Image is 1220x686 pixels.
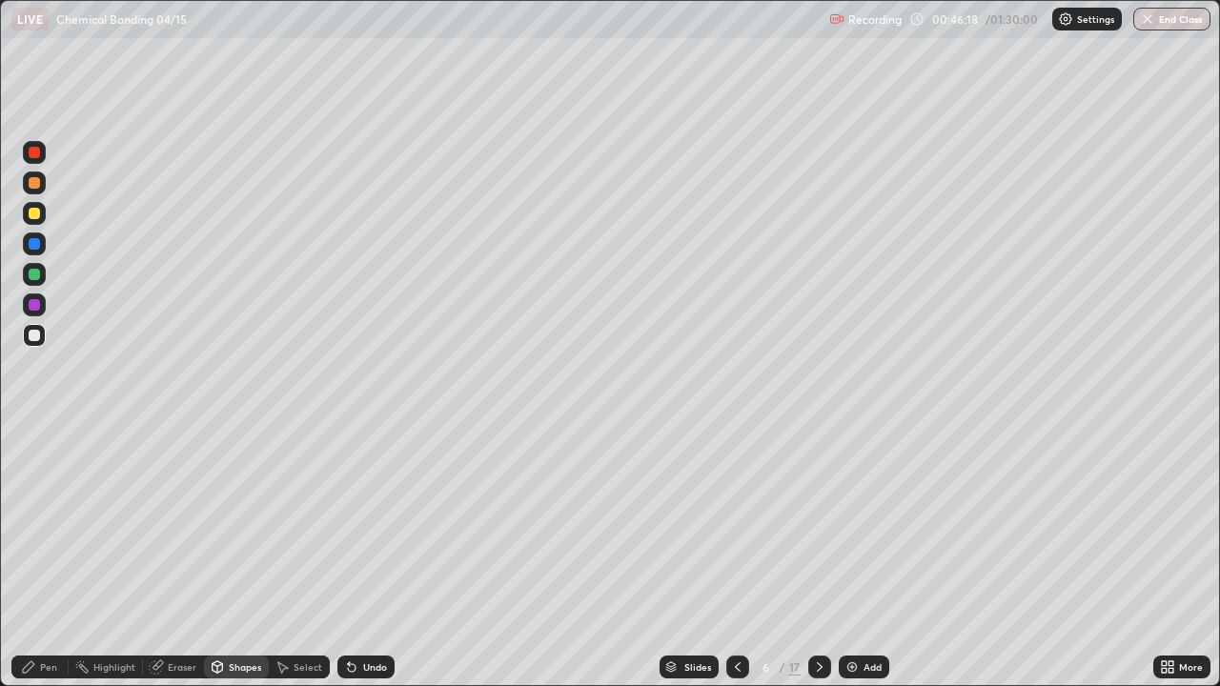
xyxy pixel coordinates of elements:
div: / [780,661,785,673]
div: 17 [789,658,801,676]
img: end-class-cross [1140,11,1155,27]
div: Slides [684,662,711,672]
div: Select [294,662,322,672]
p: Chemical Bonding 04/15 [56,11,187,27]
img: recording.375f2c34.svg [829,11,844,27]
div: 6 [757,661,776,673]
img: class-settings-icons [1058,11,1073,27]
div: Add [864,662,882,672]
div: Highlight [93,662,135,672]
img: add-slide-button [844,659,860,675]
div: Undo [363,662,387,672]
div: Shapes [229,662,261,672]
p: Settings [1077,14,1114,24]
p: LIVE [17,11,43,27]
p: Recording [848,12,902,27]
button: End Class [1133,8,1210,30]
div: Eraser [168,662,196,672]
div: More [1179,662,1203,672]
div: Pen [40,662,57,672]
